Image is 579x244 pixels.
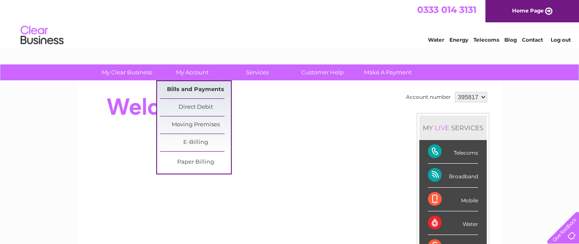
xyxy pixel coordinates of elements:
[87,5,493,42] div: Clear Business is a trading name of Verastar Limited (registered in [GEOGRAPHIC_DATA] No. 3667643...
[449,37,468,43] a: Energy
[551,37,571,43] a: Log out
[222,64,293,80] a: Services
[160,116,231,134] a: Moving Premises
[428,164,478,187] div: Broadband
[91,64,162,80] a: My Clear Business
[504,37,517,43] a: Blog
[20,22,64,49] img: logo.png
[428,37,444,43] a: Water
[522,37,543,43] a: Contact
[157,64,227,80] a: My Account
[160,134,231,151] a: E-Billing
[428,140,478,164] div: Telecoms
[404,90,453,104] td: Account number
[428,211,478,235] div: Water
[287,64,358,80] a: Customer Help
[160,154,231,171] a: Paper Billing
[419,116,487,140] div: MY SERVICES
[160,99,231,116] a: Direct Debit
[417,4,476,15] a: 0333 014 3131
[352,64,423,80] a: Make A Payment
[428,188,478,211] div: Mobile
[473,37,499,43] a: Telecoms
[433,124,451,132] div: LIVE
[160,81,231,98] a: Bills and Payments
